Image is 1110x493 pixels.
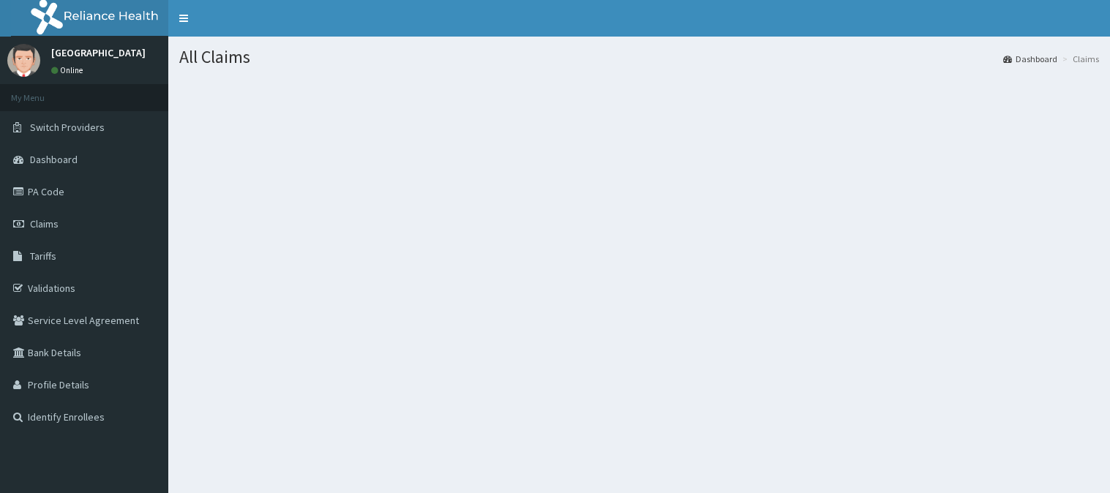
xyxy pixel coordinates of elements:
[30,121,105,134] span: Switch Providers
[7,44,40,77] img: User Image
[1003,53,1057,65] a: Dashboard
[30,249,56,263] span: Tariffs
[1059,53,1099,65] li: Claims
[179,48,1099,67] h1: All Claims
[30,153,78,166] span: Dashboard
[51,65,86,75] a: Online
[51,48,146,58] p: [GEOGRAPHIC_DATA]
[30,217,59,230] span: Claims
